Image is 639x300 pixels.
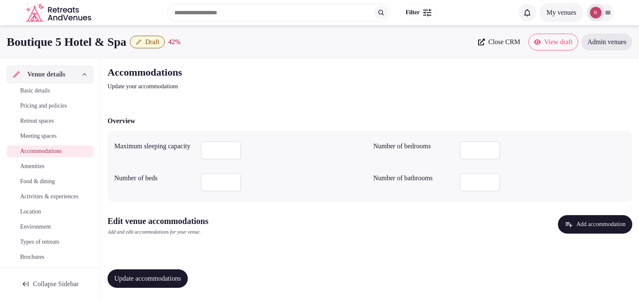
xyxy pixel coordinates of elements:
a: View draft [529,34,578,50]
a: Accommodations [7,145,93,157]
button: My venues [539,3,584,22]
button: Update accommodations [108,269,188,288]
span: Food & dining [20,177,55,186]
span: Venue details [27,69,66,79]
a: Brochures [7,251,93,263]
a: Visit the homepage [26,3,93,22]
span: Draft [145,38,160,46]
a: Activities & experiences [7,191,93,203]
p: Add and edit accommodations for your venue. [108,229,208,236]
span: Activities & experiences [20,192,78,201]
span: Basic details [20,87,50,95]
button: Collapse Sidebar [7,275,93,293]
a: Basic details [7,85,93,97]
label: Maximum sleeping capacity [114,143,194,150]
label: Number of beds [114,175,194,182]
button: 42% [168,37,180,47]
a: Retreat spaces [7,115,93,127]
span: Brochures [20,253,45,261]
button: Filter [400,5,437,21]
label: Number of bathrooms [373,175,453,182]
a: Meeting spaces [7,130,93,142]
span: Close CRM [488,38,520,46]
a: Environment [7,221,93,233]
span: Collapse Sidebar [33,280,79,288]
h2: Accommodations [108,66,390,79]
a: Close CRM [473,34,525,50]
h1: Boutique 5 Hotel & Spa [7,34,126,50]
a: Types of retreats [7,236,93,248]
img: robiejavier [590,7,602,18]
a: Admin venues [581,34,632,50]
button: Add accommodation [558,215,632,234]
a: Location [7,206,93,218]
a: Amenities [7,161,93,172]
span: Admin venues [587,38,626,46]
span: Accommodations [20,147,62,155]
span: Amenities [20,162,45,171]
a: Food & dining [7,176,93,187]
a: Pricing and policies [7,100,93,112]
span: Retreat spaces [20,117,54,125]
span: Filter [405,8,419,17]
span: Environment [20,223,51,231]
span: View draft [544,38,573,46]
span: Update accommodations [114,274,181,283]
span: Types of retreats [20,238,59,246]
span: Meeting spaces [20,132,57,140]
label: Number of bedrooms [373,143,453,150]
p: Update your accommodations [108,82,390,91]
div: 42 % [168,37,180,47]
svg: Retreats and Venues company logo [26,3,93,22]
button: Draft [130,36,165,48]
h2: Edit venue accommodations [108,215,208,227]
h2: Overview [108,116,135,126]
a: My venues [539,9,584,16]
span: Location [20,208,41,216]
span: Pricing and policies [20,102,67,110]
